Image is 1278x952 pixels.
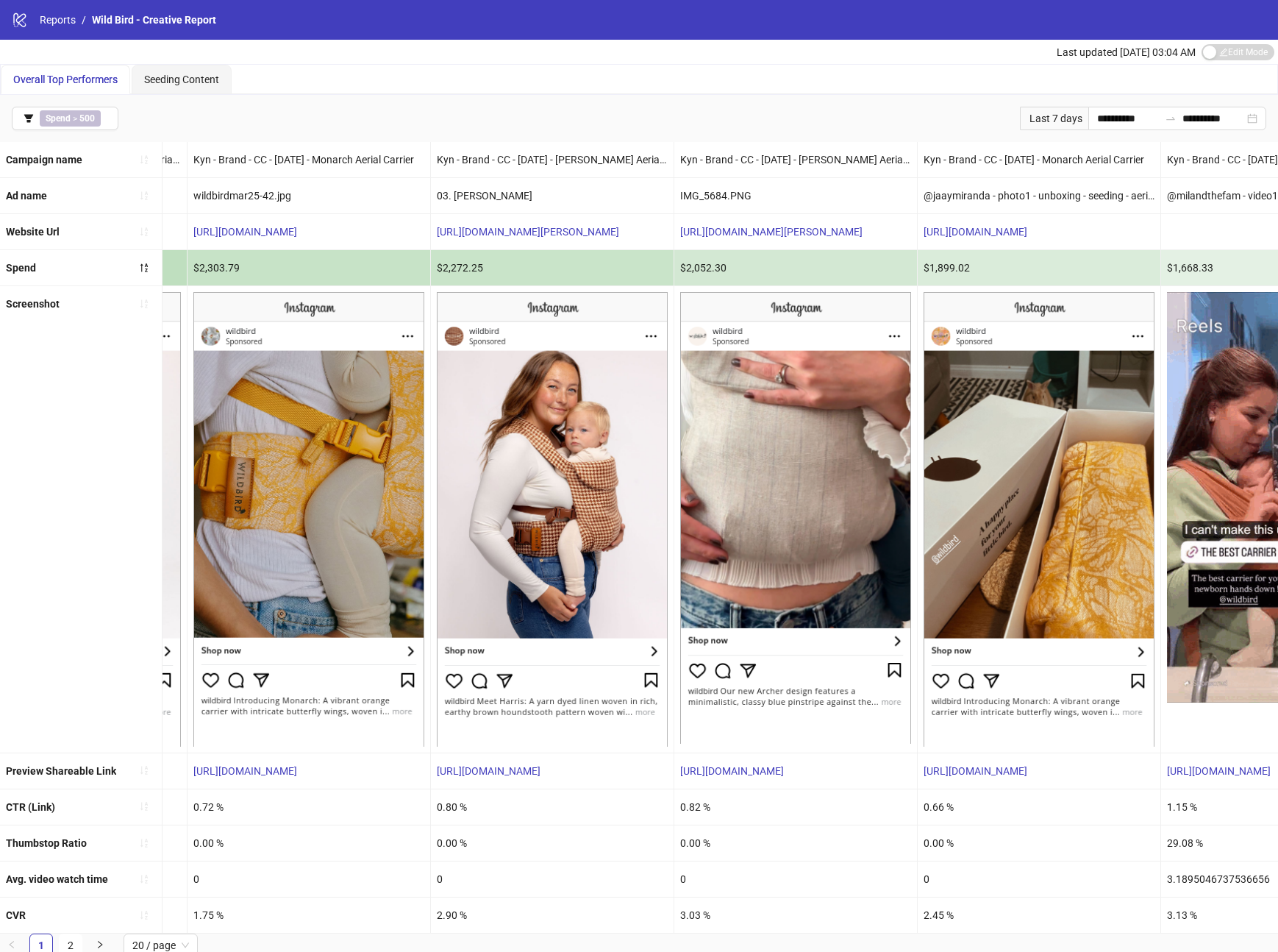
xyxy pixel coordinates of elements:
b: Preview Shareable Link [6,765,116,777]
a: [URL][DOMAIN_NAME] [437,765,540,777]
span: sort-ascending [139,227,149,237]
span: Last updated [DATE] 03:04 AM [1057,46,1196,58]
img: Screenshot 120234118039040655 [437,292,668,746]
div: 3.03 % [674,898,917,933]
div: IMG_5684.PNG [674,178,917,213]
span: > [40,110,101,127]
div: Last 7 days [1020,107,1088,130]
div: 0 [188,862,430,897]
b: Ad name [6,190,47,202]
b: Thumbstop Ratio [6,837,87,849]
div: 0.00 % [431,825,674,861]
b: CVR [6,909,26,921]
div: 0 [674,862,917,897]
button: Spend > 500 [12,107,118,130]
a: [URL][DOMAIN_NAME] [924,765,1027,777]
a: [URL][DOMAIN_NAME] [193,765,297,777]
span: swap-right [1165,113,1177,124]
img: Screenshot 120233376962360655 [924,292,1154,746]
span: sort-ascending [139,191,149,201]
b: Avg. video watch time [6,873,108,885]
b: Screenshot [6,298,60,310]
a: [URL][DOMAIN_NAME] [680,765,784,777]
span: sort-ascending [139,765,149,775]
div: 03. [PERSON_NAME] [431,178,674,213]
a: [URL][DOMAIN_NAME][PERSON_NAME] [437,226,619,238]
div: 1.75 % [188,898,430,933]
a: Reports [37,12,79,28]
b: 500 [79,113,95,124]
div: 0.82 % [674,789,917,825]
div: 0.00 % [918,825,1160,861]
b: CTR (Link) [6,801,55,813]
span: sort-ascending [139,910,149,920]
div: 0.80 % [431,789,674,825]
span: to [1165,113,1177,124]
div: @jaaymiranda - photo1 - unboxing - seeding - aerialcarrier - PDP [918,178,1160,213]
div: 0.00 % [188,825,430,861]
div: 0 [918,862,1160,897]
div: $2,303.79 [188,250,430,285]
div: $1,899.02 [918,250,1160,285]
div: Kyn - Brand - CC - [DATE] - [PERSON_NAME] Aerial Carrier [674,142,917,177]
span: Wild Bird - Creative Report [92,14,216,26]
span: Overall Top Performers [13,74,118,85]
b: Spend [46,113,71,124]
span: sort-ascending [139,299,149,309]
div: Kyn - Brand - CC - [DATE] - [PERSON_NAME] Aerial Carrier [431,142,674,177]
a: [URL][DOMAIN_NAME] [924,226,1027,238]
div: 0.72 % [188,789,430,825]
b: Website Url [6,226,60,238]
div: $2,052.30 [674,250,917,285]
div: $2,272.25 [431,250,674,285]
span: left [7,940,16,949]
span: sort-ascending [139,154,149,165]
div: 2.90 % [431,898,674,933]
b: Campaign name [6,154,82,166]
span: sort-ascending [139,801,149,811]
div: Kyn - Brand - CC - [DATE] - Monarch Aerial Carrier [918,142,1160,177]
div: 0.66 % [918,789,1160,825]
span: sort-ascending [139,874,149,884]
a: [URL][DOMAIN_NAME] [1167,765,1271,777]
div: 0.00 % [674,825,917,861]
div: 2.45 % [918,898,1160,933]
div: Kyn - Brand - CC - [DATE] - Monarch Aerial Carrier [188,142,430,177]
span: Seeding Content [144,74,219,85]
li: / [82,12,86,28]
a: [URL][DOMAIN_NAME][PERSON_NAME] [680,226,863,238]
b: Spend [6,262,36,274]
img: Screenshot 120222274310670655 [193,292,424,746]
a: [URL][DOMAIN_NAME] [193,226,297,238]
div: 0 [431,862,674,897]
span: right [96,940,104,949]
span: sort-ascending [139,838,149,848]
span: filter [24,113,34,124]
span: sort-descending [139,263,149,273]
div: wildbirdmar25-42.jpg [188,178,430,213]
img: Screenshot 120218144247050655 [680,292,911,743]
